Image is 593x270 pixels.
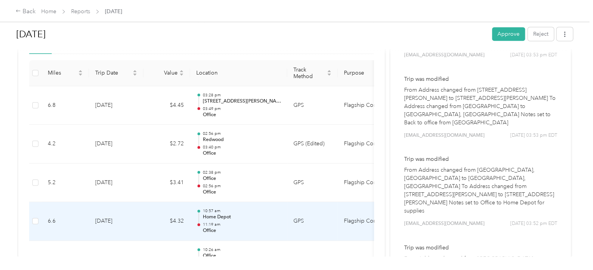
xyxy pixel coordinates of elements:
[202,106,281,111] p: 03:49 pm
[404,86,557,127] p: From Address changed from [STREET_ADDRESS][PERSON_NAME] to [STREET_ADDRESS][PERSON_NAME] To Addre...
[89,125,143,164] td: [DATE]
[287,202,338,241] td: GPS
[549,226,593,270] iframe: Everlance-gr Chat Button Frame
[202,111,281,118] p: Office
[404,220,484,227] span: [EMAIL_ADDRESS][DOMAIN_NAME]
[404,75,557,83] p: Trip was modified
[510,220,557,227] span: [DATE] 03:52 pm EDT
[404,155,557,163] p: Trip was modified
[287,60,338,86] th: Track Method
[287,164,338,202] td: GPS
[71,8,90,15] a: Reports
[327,69,331,73] span: caret-up
[202,189,281,196] p: Office
[202,92,281,98] p: 03:28 pm
[42,86,89,125] td: 6.8
[78,72,83,77] span: caret-down
[143,202,190,241] td: $4.32
[150,70,178,76] span: Value
[143,86,190,125] td: $4.45
[190,60,287,86] th: Location
[338,60,396,86] th: Purpose
[404,132,484,139] span: [EMAIL_ADDRESS][DOMAIN_NAME]
[133,69,137,73] span: caret-up
[338,164,396,202] td: Flagship Communities
[528,27,554,41] button: Reject
[338,125,396,164] td: Flagship Communities
[202,253,281,260] p: Office
[42,164,89,202] td: 5.2
[42,125,89,164] td: 4.2
[143,125,190,164] td: $2.72
[48,70,77,76] span: Miles
[89,202,143,241] td: [DATE]
[287,125,338,164] td: GPS (Edited)
[95,70,131,76] span: Trip Date
[105,7,122,16] span: [DATE]
[338,202,396,241] td: Flagship Communities
[338,86,396,125] td: Flagship Communities
[179,72,184,77] span: caret-down
[16,25,487,44] h1: Aug 2025
[202,170,281,175] p: 02:38 pm
[202,98,281,105] p: [STREET_ADDRESS][PERSON_NAME]
[202,227,281,234] p: Office
[89,164,143,202] td: [DATE]
[287,86,338,125] td: GPS
[202,131,281,136] p: 02:56 pm
[202,145,281,150] p: 03:40 pm
[202,247,281,253] p: 10:26 am
[202,175,281,182] p: Office
[202,208,281,214] p: 10:57 am
[42,60,89,86] th: Miles
[89,86,143,125] td: [DATE]
[293,66,325,80] span: Track Method
[133,72,137,77] span: caret-down
[404,166,557,215] p: From Address changed from [GEOGRAPHIC_DATA], [GEOGRAPHIC_DATA] to [GEOGRAPHIC_DATA], [GEOGRAPHIC_...
[143,60,190,86] th: Value
[179,69,184,73] span: caret-up
[492,27,525,41] button: Approve
[202,136,281,143] p: Redwood
[344,70,384,76] span: Purpose
[510,132,557,139] span: [DATE] 03:53 pm EDT
[202,150,281,157] p: Office
[202,214,281,221] p: Home Depot
[404,244,557,252] p: Trip was modified
[16,7,36,16] div: Back
[89,60,143,86] th: Trip Date
[202,183,281,189] p: 02:56 pm
[143,164,190,202] td: $3.41
[404,52,484,59] span: [EMAIL_ADDRESS][DOMAIN_NAME]
[202,222,281,227] p: 11:19 am
[42,202,89,241] td: 6.6
[78,69,83,73] span: caret-up
[327,72,331,77] span: caret-down
[510,52,557,59] span: [DATE] 03:53 pm EDT
[41,8,56,15] a: Home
